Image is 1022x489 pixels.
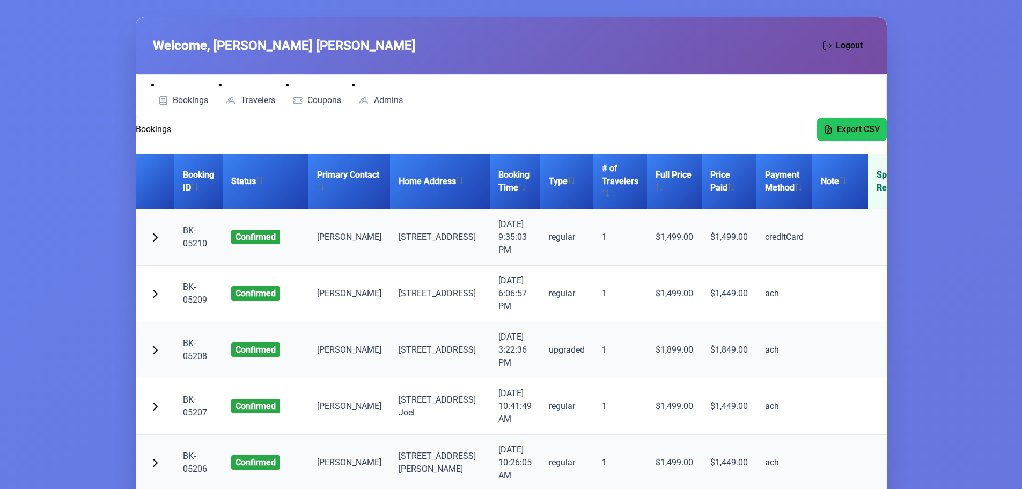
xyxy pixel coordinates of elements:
td: regular [540,209,593,266]
a: Travelers [219,92,282,109]
th: Note [812,154,868,209]
a: BK-05209 [183,282,207,305]
span: confirmed [231,455,280,470]
th: Type [540,154,593,209]
th: Home Address [390,154,490,209]
span: Admins [374,96,403,105]
td: [DATE] 10:41:49 AM [490,378,540,435]
h2: Bookings [136,123,171,136]
button: Export CSV [817,118,887,141]
td: [STREET_ADDRESS] [390,209,490,266]
td: [PERSON_NAME] [308,378,390,435]
a: Admins [352,92,409,109]
td: upgraded [540,322,593,378]
td: $1,499.00 [647,266,702,322]
td: [DATE] 3:22:36 PM [490,322,540,378]
span: confirmed [231,286,280,301]
a: BK-05207 [183,395,207,418]
a: Bookings [151,92,215,109]
a: BK-05210 [183,225,207,249]
td: 1 [593,209,647,266]
li: Coupons [286,79,348,109]
td: 1 [593,322,647,378]
span: Export CSV [837,123,880,136]
td: $1,449.00 [702,266,756,322]
td: $1,899.00 [647,322,702,378]
span: confirmed [231,399,280,413]
span: Logout [836,39,863,52]
td: regular [540,378,593,435]
a: BK-05208 [183,338,207,361]
li: Travelers [219,79,282,109]
span: Bookings [173,96,208,105]
td: creditCard [756,209,812,266]
td: ach [756,322,812,378]
td: regular [540,266,593,322]
th: Payment Method [756,154,812,209]
th: Booking ID [174,154,223,209]
td: 1 [593,266,647,322]
td: [PERSON_NAME] [308,266,390,322]
th: Full Price [647,154,702,209]
td: [STREET_ADDRESS] [390,266,490,322]
span: confirmed [231,342,280,357]
td: [STREET_ADDRESS] Joel [390,378,490,435]
span: Coupons [307,96,341,105]
span: Welcome, [PERSON_NAME] [PERSON_NAME] [153,36,416,55]
th: # of Travelers [593,154,647,209]
td: [PERSON_NAME] [308,209,390,266]
td: $1,449.00 [702,378,756,435]
th: Primary Contact [308,154,390,209]
button: Logout [816,34,870,57]
td: $1,499.00 [702,209,756,266]
span: Travelers [241,96,275,105]
span: confirmed [231,230,280,244]
th: Price Paid [702,154,756,209]
a: Coupons [286,92,348,109]
td: [STREET_ADDRESS] [390,322,490,378]
li: Bookings [151,79,215,109]
td: $1,499.00 [647,209,702,266]
td: $1,499.00 [647,378,702,435]
td: ach [756,378,812,435]
th: Booking Time [490,154,540,209]
td: ach [756,266,812,322]
td: [DATE] 6:06:57 PM [490,266,540,322]
a: BK-05206 [183,451,207,474]
td: [DATE] 9:35:03 PM [490,209,540,266]
th: Status [223,154,308,209]
th: Special Requests [868,154,950,209]
td: 1 [593,378,647,435]
td: $1,849.00 [702,322,756,378]
td: [PERSON_NAME] [308,322,390,378]
li: Admins [352,79,409,109]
